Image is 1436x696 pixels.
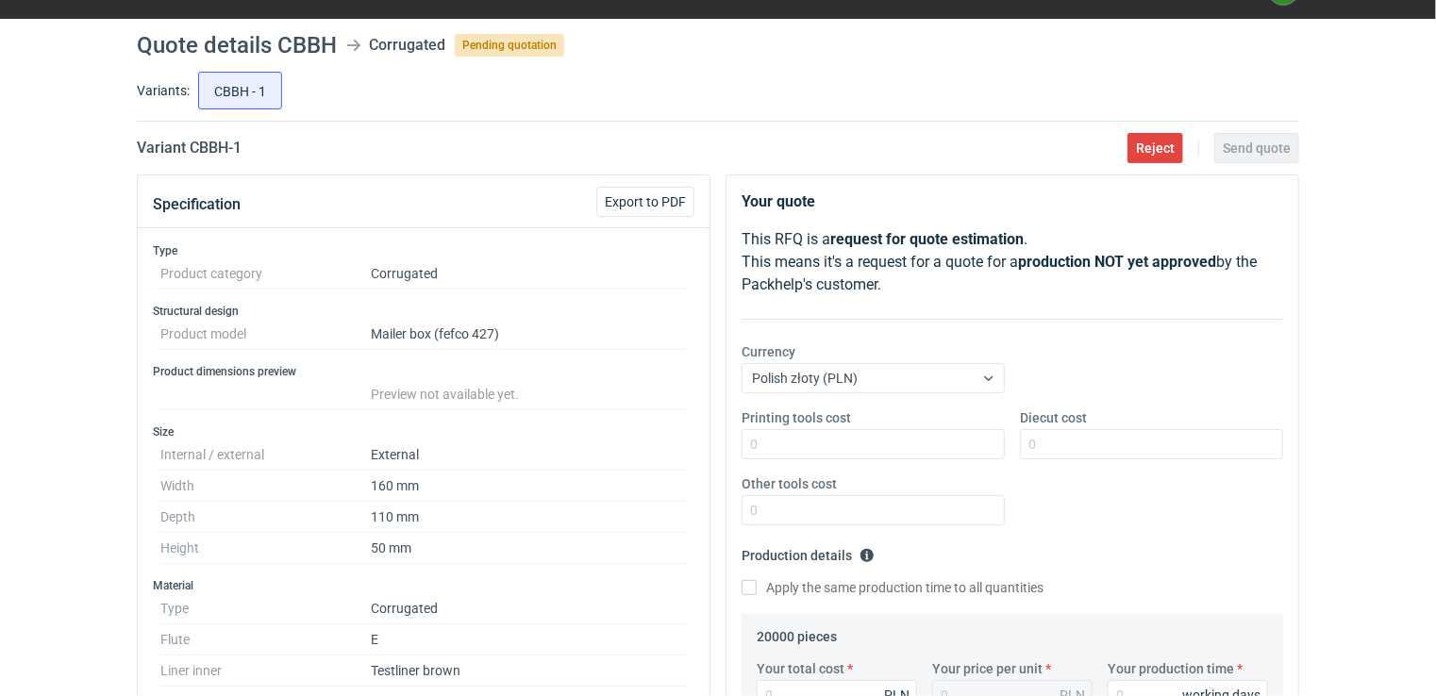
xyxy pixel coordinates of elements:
input: 0 [742,495,1005,525]
legend: Production details [742,540,875,563]
dd: 110 mm [371,502,687,533]
dd: 50 mm [371,533,687,564]
strong: production NOT yet approved [1018,253,1216,271]
legend: 20000 pieces [757,621,837,644]
strong: Your quote [742,192,815,210]
label: Printing tools cost [742,408,851,427]
span: Export to PDF [605,195,686,208]
dt: Type [160,593,371,624]
label: Other tools cost [742,474,837,493]
label: Variants: [137,81,190,100]
dd: Corrugated [371,258,687,290]
span: Pending quotation [455,34,564,57]
dd: External [371,439,687,471]
input: 0 [1020,429,1283,459]
span: Send quote [1223,141,1291,155]
label: Apply the same production time to all quantities [742,578,1044,597]
span: Reject [1136,141,1175,155]
dt: Flute [160,624,371,655]
label: CBBH - 1 [198,72,282,109]
strong: request for quote estimation [830,230,1024,248]
dt: Liner inner [160,655,371,687]
h3: Type [153,243,694,258]
dt: Product model [160,319,371,350]
dt: Depth [160,502,371,533]
input: 0 [742,429,1005,459]
button: Send quote [1214,133,1299,163]
h1: Quote details CBBH [137,34,337,57]
h3: Size [153,424,694,439]
h3: Product dimensions preview [153,364,694,379]
dd: 160 mm [371,471,687,502]
dt: Height [160,533,371,564]
button: Specification [153,182,241,227]
dd: Testliner brown [371,655,687,687]
div: Corrugated [369,34,445,57]
label: Your production time [1108,659,1234,678]
label: Your total cost [757,659,844,678]
span: Preview not available yet. [371,387,519,402]
dt: Product category [160,258,371,290]
button: Export to PDF [596,187,694,217]
dt: Width [160,471,371,502]
span: Polish złoty (PLN) [752,371,858,386]
dd: E [371,624,687,655]
button: Reject [1127,133,1183,163]
label: Your price per unit [932,659,1043,678]
h3: Structural design [153,304,694,319]
dt: Internal / external [160,439,371,471]
p: This RFQ is a . This means it's a request for a quote for a by the Packhelp's customer. [742,228,1283,296]
h3: Material [153,578,694,593]
h2: Variant CBBH - 1 [137,137,242,159]
dd: Corrugated [371,593,687,624]
dd: Mailer box (fefco 427) [371,319,687,350]
label: Currency [742,342,795,361]
label: Diecut cost [1020,408,1087,427]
